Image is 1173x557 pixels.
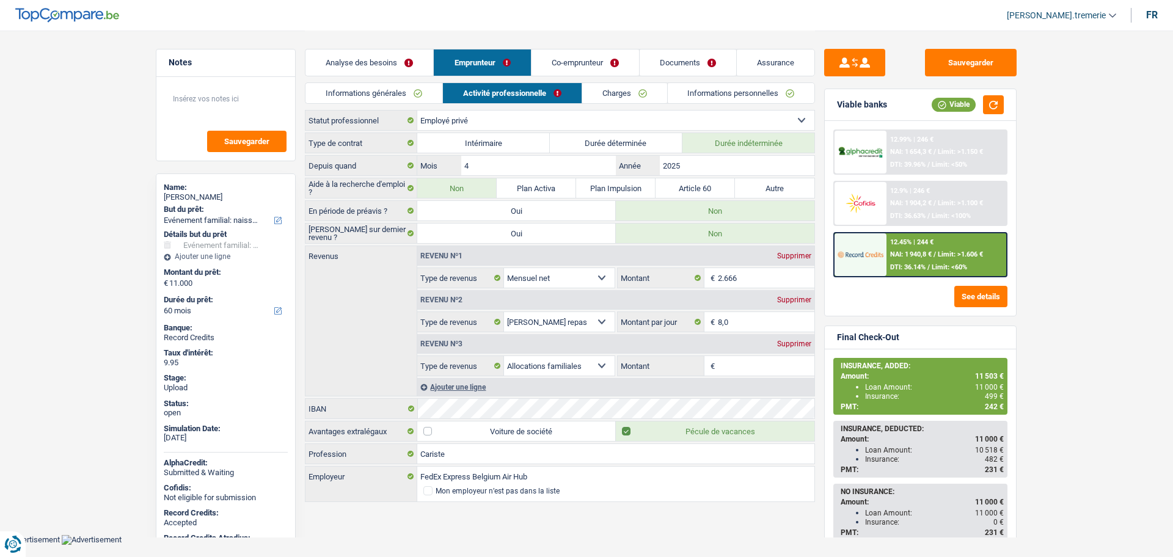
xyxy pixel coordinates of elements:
span: / [927,161,930,169]
label: Non [616,224,814,243]
span: / [927,263,930,271]
span: 242 € [985,402,1004,411]
label: Avantages extralégaux [305,421,417,441]
label: Voiture de société [417,421,616,441]
div: [PERSON_NAME] [164,192,288,202]
div: Amount: [841,498,1004,506]
a: Activité professionnelle [443,83,582,103]
label: Non [616,201,814,220]
span: 11 000 € [975,509,1004,517]
label: Type de contrat [305,133,417,153]
label: Plan Activa [497,178,576,198]
span: / [927,212,930,220]
label: Pécule de vacances [616,421,814,441]
img: Record Credits [838,243,883,266]
span: Limit: >1.150 € [938,148,983,156]
span: DTI: 36.14% [890,263,926,271]
input: Cherchez votre employeur [417,467,814,486]
label: [PERSON_NAME] sur dernier revenu ? [305,224,417,243]
a: Informations personnelles [668,83,815,103]
span: 499 € [985,392,1004,401]
div: Accepted [164,518,288,528]
img: AlphaCredit [838,145,883,159]
span: NAI: 1 940,8 € [890,250,932,258]
div: Loan Amount: [865,509,1004,517]
div: Revenu nº1 [417,252,466,260]
div: Taux d'intérêt: [164,348,288,358]
a: Informations générales [305,83,442,103]
span: 11 000 € [975,383,1004,391]
label: Autre [735,178,814,198]
div: INSURANCE, ADDED: [841,362,1004,370]
span: 482 € [985,455,1004,464]
span: € [704,356,718,376]
label: Montant [618,356,704,376]
div: Loan Amount: [865,446,1004,454]
div: Record Credits Atradius: [164,533,288,543]
div: Stage: [164,373,288,383]
div: Final Check-Out [837,332,899,343]
label: Aide à la recherche d'emploi ? [305,178,417,198]
label: Revenus [305,246,417,260]
div: Insurance: [865,392,1004,401]
button: Sauvegarder [207,131,287,152]
label: Montant du prêt: [164,268,285,277]
a: Analyse des besoins [305,49,433,76]
label: Type de revenus [417,356,504,376]
div: Record Credits: [164,508,288,518]
div: Supprimer [774,252,814,260]
div: Revenu nº3 [417,340,466,348]
label: Type de revenus [417,312,504,332]
span: Limit: >1.606 € [938,250,983,258]
label: Depuis quand [305,156,417,175]
div: PMT: [841,528,1004,537]
div: Viable banks [837,100,887,110]
span: Limit: <100% [932,212,971,220]
span: 11 000 € [975,435,1004,443]
label: Oui [417,201,616,220]
span: NAI: 1 654,3 € [890,148,932,156]
div: Mon employeur n’est pas dans la liste [436,487,560,495]
input: AAAA [660,156,814,175]
div: Submitted & Waiting [164,468,288,478]
div: 12.45% | 244 € [890,238,934,246]
span: DTI: 36.63% [890,212,926,220]
div: Name: [164,183,288,192]
label: Durée du prêt: [164,295,285,305]
span: Limit: >1.100 € [938,199,983,207]
label: Plan Impulsion [576,178,656,198]
label: Année [616,156,659,175]
span: DTI: 39.96% [890,161,926,169]
span: 11 000 € [975,498,1004,506]
span: Limit: <50% [932,161,967,169]
div: Not eligible for submission [164,493,288,503]
div: fr [1146,9,1158,21]
label: Oui [417,224,616,243]
a: Co-emprunteur [532,49,639,76]
div: Amount: [841,435,1004,443]
div: 9.95 [164,358,288,368]
label: Profession [305,444,417,464]
label: Type de revenus [417,268,504,288]
div: Banque: [164,323,288,333]
div: Cofidis: [164,483,288,493]
span: 10 518 € [975,446,1004,454]
label: But du prêt: [164,205,285,214]
label: Montant par jour [618,312,704,332]
span: / [934,199,936,207]
div: 12.99% | 246 € [890,136,934,144]
div: Viable [932,98,976,111]
div: 12.9% | 246 € [890,187,930,195]
div: INSURANCE, DEDUCTED: [841,424,1004,433]
div: Amount: [841,372,1004,380]
div: Insurance: [865,518,1004,526]
span: NAI: 1 904,2 € [890,199,932,207]
div: Ajouter une ligne [417,378,814,396]
a: [PERSON_NAME].tremerie [997,5,1116,26]
button: See details [954,286,1007,307]
div: Supprimer [774,340,814,348]
label: Montant [618,268,704,288]
h5: Notes [169,57,283,68]
button: Sauvegarder [925,49,1017,76]
label: Mois [417,156,461,175]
